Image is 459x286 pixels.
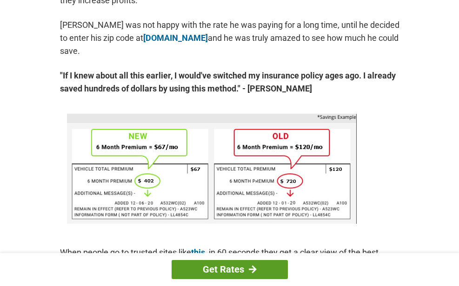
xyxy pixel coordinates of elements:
a: [DOMAIN_NAME] [143,33,208,43]
p: When people go to trusted sites like , in 60 seconds they get a clear view of the best available ... [60,246,399,285]
a: this [191,247,205,257]
a: Get Rates [172,260,288,279]
strong: "If I knew about all this earlier, I would've switched my insurance policy ages ago. I already sa... [60,69,399,95]
img: savings [67,114,357,224]
p: [PERSON_NAME] was not happy with the rate he was paying for a long time, until he decided to ente... [60,19,399,58]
